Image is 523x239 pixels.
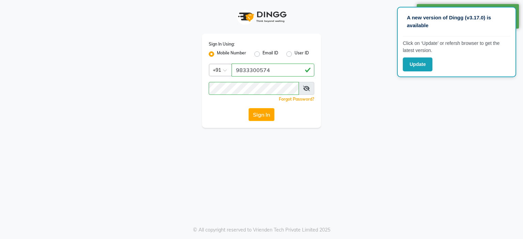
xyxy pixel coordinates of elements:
[279,97,314,102] a: Forgot Password?
[234,7,289,27] img: logo1.svg
[403,40,510,54] p: Click on ‘Update’ or refersh browser to get the latest version.
[263,50,278,58] label: Email ID
[209,41,235,47] label: Sign In Using:
[249,108,274,121] button: Sign In
[217,50,246,58] label: Mobile Number
[209,82,299,95] input: Username
[407,14,506,29] p: A new version of Dingg (v3.17.0) is available
[403,57,432,71] button: Update
[232,64,314,76] input: Username
[295,50,309,58] label: User ID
